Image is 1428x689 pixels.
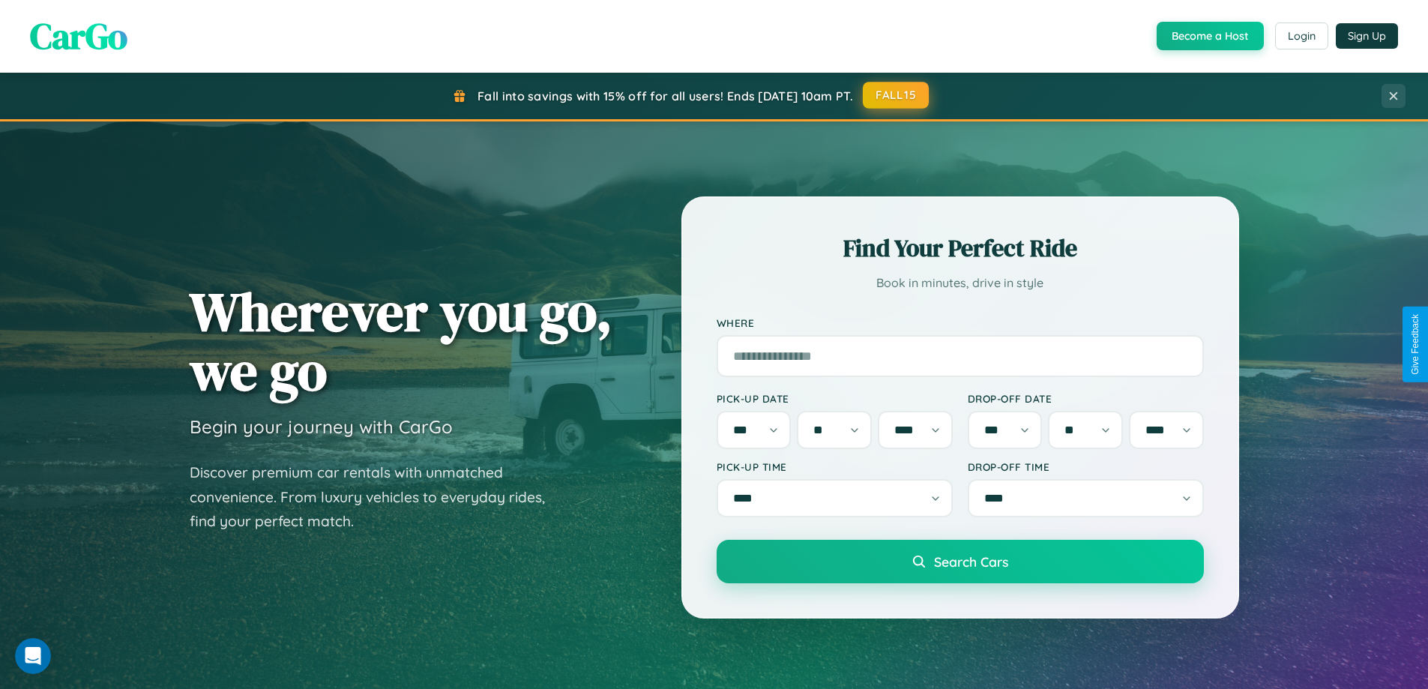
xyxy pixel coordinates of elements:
label: Pick-up Date [717,392,953,405]
button: FALL15 [863,82,929,109]
label: Pick-up Time [717,460,953,473]
span: CarGo [30,11,127,61]
p: Discover premium car rentals with unmatched convenience. From luxury vehicles to everyday rides, ... [190,460,564,534]
iframe: Intercom live chat [15,638,51,674]
button: Sign Up [1336,23,1398,49]
button: Become a Host [1157,22,1264,50]
button: Search Cars [717,540,1204,583]
label: Drop-off Time [968,460,1204,473]
span: Search Cars [934,553,1008,570]
h2: Find Your Perfect Ride [717,232,1204,265]
span: Fall into savings with 15% off for all users! Ends [DATE] 10am PT. [477,88,853,103]
label: Drop-off Date [968,392,1204,405]
div: Give Feedback [1410,314,1421,375]
button: Login [1275,22,1328,49]
h3: Begin your journey with CarGo [190,415,453,438]
h1: Wherever you go, we go [190,282,612,400]
label: Where [717,316,1204,329]
p: Book in minutes, drive in style [717,272,1204,294]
